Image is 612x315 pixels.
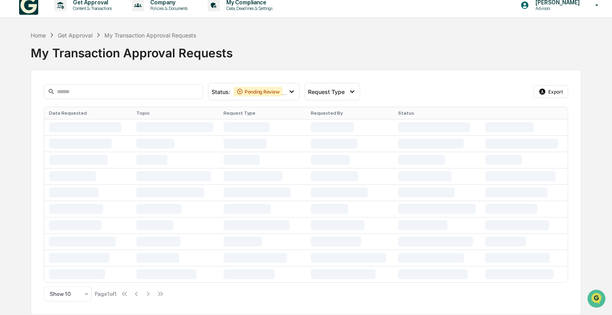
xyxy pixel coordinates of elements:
div: My Transaction Approval Requests [104,32,196,39]
p: Policies & Documents [144,6,192,11]
div: Page 1 of 1 [95,291,117,297]
span: Status : [212,88,230,95]
button: Export [534,85,569,98]
span: Pylon [79,135,96,141]
p: Advisors [529,6,584,11]
p: How can we help? [8,17,145,29]
th: Topic [131,107,219,119]
span: Preclearance [16,100,51,108]
button: Start new chat [135,63,145,73]
span: Attestations [66,100,99,108]
div: Pending Review [233,87,283,96]
a: 🔎Data Lookup [5,112,53,127]
div: My Transaction Approval Requests [31,39,581,60]
span: Data Lookup [16,115,50,123]
th: Request Type [219,107,306,119]
p: Data, Deadlines & Settings [220,6,277,11]
p: Content & Transactions [67,6,116,11]
div: 🖐️ [8,101,14,108]
th: Requested By [306,107,393,119]
th: Date Requested [44,107,131,119]
div: Home [31,32,46,39]
th: Status [393,107,481,119]
div: 🔎 [8,116,14,123]
div: Get Approval [58,32,92,39]
a: 🖐️Preclearance [5,97,55,112]
div: We're available if you need us! [27,69,101,75]
iframe: Open customer support [586,289,608,310]
span: Request Type [308,88,345,95]
a: Powered byPylon [56,135,96,141]
div: 🗄️ [58,101,64,108]
img: 1746055101610-c473b297-6a78-478c-a979-82029cc54cd1 [8,61,22,75]
a: 🗄️Attestations [55,97,102,112]
div: Start new chat [27,61,131,69]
